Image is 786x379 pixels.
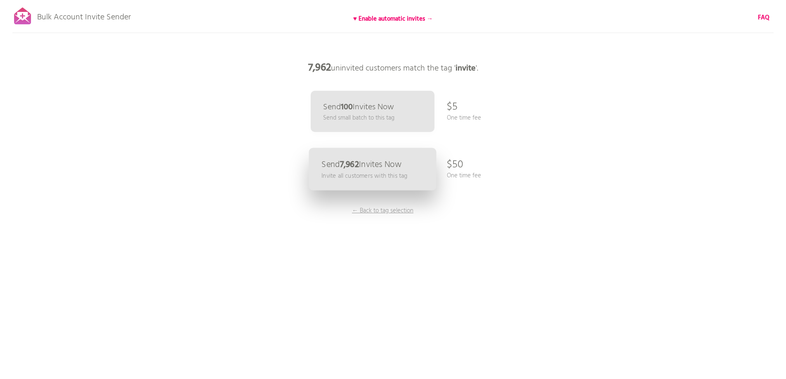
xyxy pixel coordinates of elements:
[269,56,517,80] p: uninvited customers match the tag ' '.
[340,158,359,172] b: 7,962
[341,101,353,114] b: 100
[352,206,414,215] p: ← Back to tag selection
[758,13,769,23] b: FAQ
[309,148,436,191] a: Send7,962Invites Now Invite all customers with this tag
[311,91,434,132] a: Send100Invites Now Send small batch to this tag
[321,160,401,169] p: Send Invites Now
[37,5,131,26] p: Bulk Account Invite Sender
[456,62,476,75] b: invite
[323,113,394,122] p: Send small batch to this tag
[447,113,481,122] p: One time fee
[447,95,458,120] p: $5
[447,171,481,180] p: One time fee
[758,13,769,22] a: FAQ
[323,103,394,111] p: Send Invites Now
[321,171,407,181] p: Invite all customers with this tag
[447,153,463,177] p: $50
[353,14,433,24] b: ♥ Enable automatic invites →
[308,60,331,76] b: 7,962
